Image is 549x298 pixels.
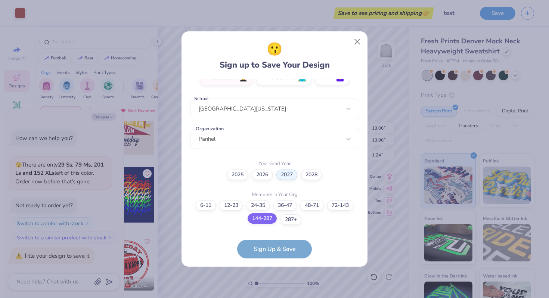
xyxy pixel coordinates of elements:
label: 12-23 [220,200,243,211]
label: 48-71 [300,200,323,211]
span: 🤷‍♀️ [335,74,345,82]
label: 36-47 [273,200,297,211]
label: Organization [194,125,225,132]
span: 🧑‍🎓 [239,74,248,82]
label: 6-11 [196,200,216,211]
span: 👩‍💻 [298,74,307,82]
label: 2026 [252,170,273,180]
label: 2027 [276,170,297,180]
label: School [193,95,210,102]
label: Your Grad Year [258,160,291,168]
label: 2025 [227,170,248,180]
label: 2028 [301,170,322,180]
label: 72-143 [327,200,353,211]
label: Members in Your Org [252,191,298,199]
div: Sign up to Save Your Design [220,40,330,71]
button: Close [350,35,365,49]
label: 24-35 [246,200,270,211]
span: 😗 [267,40,282,59]
label: 144-287 [248,213,277,224]
label: 287+ [280,214,301,225]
